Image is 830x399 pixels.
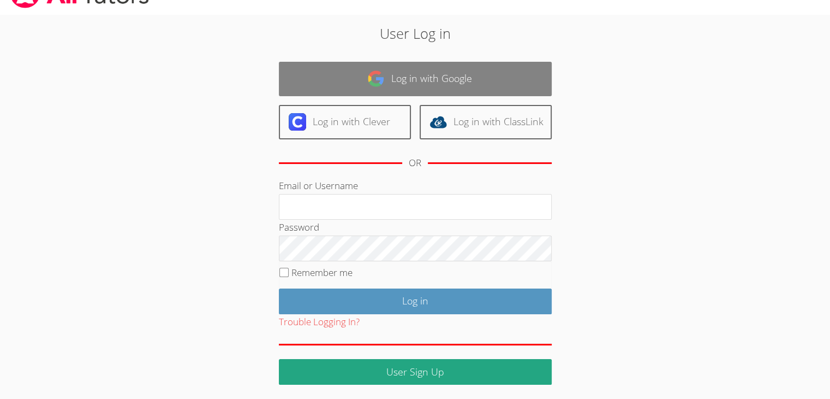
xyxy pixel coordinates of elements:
label: Email or Username [279,179,358,192]
button: Trouble Logging In? [279,314,360,330]
img: google-logo-50288ca7cdecda66e5e0955fdab243c47b7ad437acaf1139b6f446037453330a.svg [367,70,385,87]
a: Log in with Clever [279,105,411,139]
img: classlink-logo-d6bb404cc1216ec64c9a2012d9dc4662098be43eaf13dc465df04b49fa7ab582.svg [429,113,447,131]
a: Log in with ClassLink [420,105,552,139]
label: Password [279,221,319,233]
label: Remember me [291,266,353,279]
a: User Sign Up [279,359,552,385]
input: Log in [279,289,552,314]
img: clever-logo-6eab21bc6e7a338710f1a6ff85c0baf02591cd810cc4098c63d3a4b26e2feb20.svg [289,113,306,131]
div: OR [409,155,421,171]
h2: User Log in [191,23,639,44]
a: Log in with Google [279,62,552,96]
